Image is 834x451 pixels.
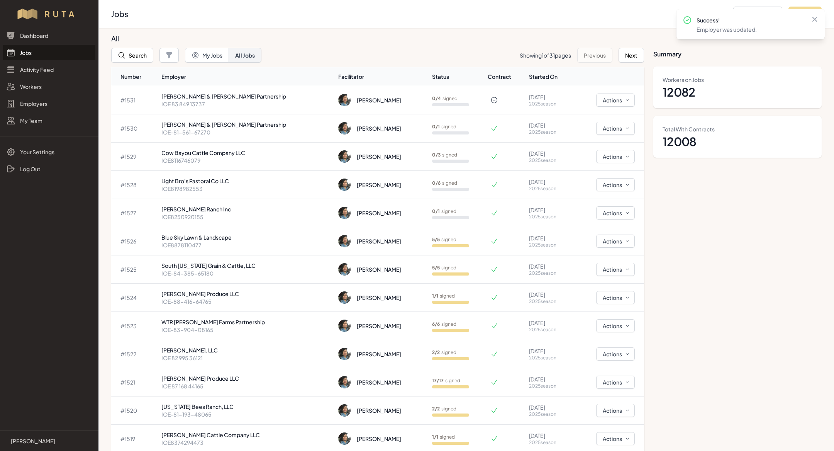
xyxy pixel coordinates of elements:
p: 2025 season [529,214,570,220]
p: Light Bro's Pastoral Co LLC [161,177,332,185]
p: [DATE] [529,150,570,157]
p: [DATE] [529,375,570,383]
th: Employer [158,67,336,86]
a: Log Out [3,161,95,177]
p: [US_STATE] Bees Ranch, LLC [161,403,332,410]
button: Actions [596,347,635,361]
div: [PERSON_NAME] [357,378,401,386]
a: Employers [3,96,95,111]
button: Next [619,48,644,63]
p: IOE-81-561-67270 [161,128,332,136]
a: Activity Feed [3,62,95,77]
td: # 1525 [111,255,158,284]
div: [PERSON_NAME] [357,265,401,273]
div: [PERSON_NAME] [357,407,401,414]
p: Cow Bayou Cattle Company LLC [161,149,332,157]
b: 6 / 6 [432,321,440,327]
button: Add Job [788,7,822,21]
p: IOE-81-193-48065 [161,410,332,418]
div: [PERSON_NAME] [357,322,401,330]
a: Dashboard [3,28,95,43]
b: 5 / 5 [432,237,440,242]
a: My Team [3,113,95,128]
div: [PERSON_NAME] [357,237,401,245]
td: # 1528 [111,171,158,199]
p: [DATE] [529,178,570,186]
td: # 1521 [111,368,158,397]
button: All Jobs [229,48,261,63]
button: Actions [596,376,635,389]
button: Actions [596,150,635,163]
p: IOE 87 168 44165 [161,382,332,390]
td: # 1526 [111,227,158,255]
div: [PERSON_NAME] [357,209,401,217]
p: [PERSON_NAME], LLC [161,346,332,354]
p: [PERSON_NAME] Produce LLC [161,374,332,382]
p: signed [432,293,455,299]
p: signed [432,208,456,214]
button: Actions [596,235,635,248]
th: Status [429,67,488,86]
p: [DATE] [529,93,570,101]
h3: Summary [653,34,822,59]
th: Contract [487,67,526,86]
p: signed [432,406,456,412]
p: Blue Sky Lawn & Landscape [161,233,332,241]
p: WTR [PERSON_NAME] Farms Partnership [161,318,332,326]
dd: 12008 [663,134,812,148]
p: 2025 season [529,327,570,333]
b: 5 / 5 [432,265,440,271]
p: [DATE] [529,432,570,439]
button: Previous [577,48,612,63]
th: Number [111,67,158,86]
div: [PERSON_NAME] [357,96,401,104]
button: Actions [596,94,635,107]
p: 2025 season [529,129,570,135]
p: 2025 season [529,439,570,446]
p: [DATE] [529,262,570,270]
p: 2025 season [529,411,570,417]
p: IOE8878110477 [161,241,332,249]
p: 2025 season [529,298,570,305]
a: Workers [3,79,95,94]
button: Actions [596,432,635,445]
p: [PERSON_NAME] [11,437,55,445]
button: Actions [596,319,635,332]
div: [PERSON_NAME] [357,435,401,442]
p: IOE-83-904-08165 [161,326,332,334]
nav: Pagination [520,48,644,63]
p: 2025 season [529,355,570,361]
p: signed [432,349,456,356]
b: 2 / 2 [432,349,440,355]
th: Facilitator [335,67,429,86]
p: IOE8250920155 [161,213,332,221]
p: Showing of [520,51,571,59]
p: IOE8116746079 [161,157,332,164]
b: 17 / 17 [432,378,444,383]
button: My Jobs [185,48,229,63]
p: IOE-84-385-65180 [161,269,332,277]
b: 0 / 4 [432,95,441,101]
b: 1 / 1 [432,434,438,440]
span: 1 [542,52,544,59]
td: # 1529 [111,143,158,171]
p: signed [432,180,457,186]
td: # 1531 [111,86,158,114]
td: # 1527 [111,199,158,227]
p: South [US_STATE] Grain & Cattle, LLC [161,262,332,269]
p: signed [432,152,457,158]
b: 0 / 1 [432,208,440,214]
h2: Jobs [111,9,727,19]
p: [DATE] [529,403,570,411]
p: Success! [697,16,805,24]
p: [PERSON_NAME] Ranch Inc [161,205,332,213]
p: 2025 season [529,157,570,163]
dt: Workers on Jobs [663,76,812,83]
td: # 1530 [111,114,158,143]
p: IOE 82 995 36121 [161,354,332,362]
td: # 1522 [111,340,158,368]
p: [PERSON_NAME] & [PERSON_NAME] Partnership [161,121,332,128]
p: [PERSON_NAME] & [PERSON_NAME] Partnership [161,92,332,100]
button: Search [111,48,153,63]
button: Actions [596,404,635,417]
